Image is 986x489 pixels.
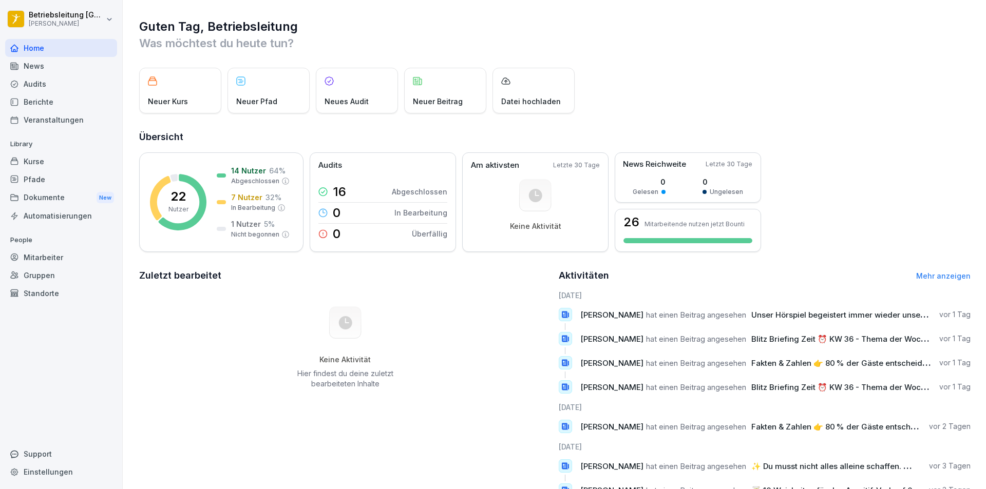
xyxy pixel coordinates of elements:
[5,463,117,481] a: Einstellungen
[139,18,971,35] h1: Guten Tag, Betriebsleitung
[264,219,275,229] p: 5 %
[412,228,447,239] p: Überfällig
[5,445,117,463] div: Support
[148,96,188,107] p: Neuer Kurs
[5,152,117,170] a: Kurse
[580,358,643,368] span: [PERSON_NAME]
[5,284,117,302] a: Standorte
[5,93,117,111] a: Berichte
[333,207,340,219] p: 0
[231,165,266,176] p: 14 Nutzer
[580,422,643,432] span: [PERSON_NAME]
[170,190,186,203] p: 22
[929,421,971,432] p: vor 2 Tagen
[580,334,643,344] span: [PERSON_NAME]
[231,230,279,239] p: Nicht begonnen
[5,207,117,225] a: Automatisierungen
[5,232,117,248] p: People
[559,268,609,283] h2: Aktivitäten
[236,96,277,107] p: Neuer Pfad
[5,266,117,284] a: Gruppen
[231,177,279,186] p: Abgeschlossen
[646,334,746,344] span: hat einen Beitrag angesehen
[139,268,552,283] h2: Zuletzt bearbeitet
[269,165,286,176] p: 64 %
[231,192,262,203] p: 7 Nutzer
[139,35,971,51] p: Was möchtest du heute tun?
[231,219,261,229] p: 1 Nutzer
[293,368,397,389] p: Hier findest du deine zuletzt bearbeiteten Inhalte
[471,160,519,171] p: Am aktivsten
[633,177,666,187] p: 0
[646,310,746,320] span: hat einen Beitrag angesehen
[646,422,746,432] span: hat einen Beitrag angesehen
[29,11,104,19] p: Betriebsleitung [GEOGRAPHIC_DATA]
[580,382,643,392] span: [PERSON_NAME]
[394,207,447,218] p: In Bearbeitung
[939,358,971,368] p: vor 1 Tag
[5,248,117,266] a: Mitarbeiter
[939,309,971,320] p: vor 1 Tag
[266,192,281,203] p: 32 %
[318,160,342,171] p: Audits
[703,177,743,187] p: 0
[646,358,746,368] span: hat einen Beitrag angesehen
[5,136,117,152] p: Library
[5,188,117,207] div: Dokumente
[333,186,346,198] p: 16
[623,216,639,228] h3: 26
[392,186,447,197] p: Abgeschlossen
[5,170,117,188] a: Pfade
[553,161,600,170] p: Letzte 30 Tage
[706,160,752,169] p: Letzte 30 Tage
[5,39,117,57] a: Home
[646,382,746,392] span: hat einen Beitrag angesehen
[559,290,971,301] h6: [DATE]
[580,461,643,471] span: [PERSON_NAME]
[333,228,340,240] p: 0
[916,271,971,280] a: Mehr anzeigen
[646,461,746,471] span: hat einen Beitrag angesehen
[510,222,561,231] p: Keine Aktivität
[580,310,643,320] span: [PERSON_NAME]
[5,75,117,93] a: Audits
[293,355,397,364] h5: Keine Aktivität
[5,111,117,129] a: Veranstaltungen
[559,441,971,452] h6: [DATE]
[231,203,275,212] p: In Bearbeitung
[939,334,971,344] p: vor 1 Tag
[325,96,369,107] p: Neues Audit
[5,57,117,75] a: News
[633,187,658,197] p: Gelesen
[5,188,117,207] a: DokumenteNew
[644,220,745,228] p: Mitarbeitende nutzen jetzt Bounti
[710,187,743,197] p: Ungelesen
[29,20,104,27] p: [PERSON_NAME]
[501,96,561,107] p: Datei hochladen
[413,96,463,107] p: Neuer Beitrag
[97,192,114,204] div: New
[559,402,971,413] h6: [DATE]
[623,159,686,170] p: News Reichweite
[168,205,188,214] p: Nutzer
[939,382,971,392] p: vor 1 Tag
[929,461,971,471] p: vor 3 Tagen
[139,130,971,144] h2: Übersicht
